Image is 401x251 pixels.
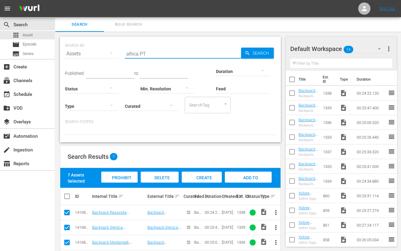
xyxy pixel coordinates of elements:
[147,210,181,233] a: Backpack Resavska [PERSON_NAME], [GEOGRAPHIC_DATA] (PT)
[290,40,387,57] div: Default Workspace
[299,88,318,120] a: Backpack Resavska [PERSON_NAME], [GEOGRAPHIC_DATA] (PT)
[175,194,180,199] span: sort
[65,45,119,62] div: Assets
[147,225,181,239] a: Backpack Sjenica, [GEOGRAPHIC_DATA] (PT)
[340,207,347,214] span: Video
[23,51,34,57] span: Series
[354,159,388,174] td: 00:23:41.000
[354,232,388,247] td: 00:26:05.034
[388,162,395,170] span: reorder
[388,118,395,126] span: reorder
[321,159,337,174] td: 1335
[321,203,337,218] td: 859
[388,206,395,214] span: reorder
[4,5,11,12] span: menu
[3,63,10,71] span: Create
[299,103,318,126] a: Backpack Sjenica, [GEOGRAPHIC_DATA] (PT)
[319,71,336,88] th: Ext. ID
[353,71,389,88] th: Duration
[299,71,319,88] th: Title
[388,133,395,140] span: reorder
[205,240,220,245] div: 00:25:00.320
[321,144,337,159] td: 1337
[340,163,347,170] span: Video
[260,193,267,200] div: Type
[269,235,283,250] button: more_vert
[250,48,274,59] span: Search
[340,89,347,97] span: Video
[108,21,149,28] span: Bulk Search
[272,209,280,216] span: more_vert
[3,160,10,167] span: Reports
[237,210,245,215] span: 1338
[237,194,246,199] div: Ext. ID
[299,123,318,127] div: Backpack Majdanpek, [GEOGRAPHIC_DATA] (PT)
[354,218,388,232] td: 00:27:24.117
[237,240,245,245] span: 1336
[299,147,318,170] a: Backpack Nis, [GEOGRAPHIC_DATA] (PT)
[194,210,203,219] span: Backpack
[299,109,318,113] div: Backpack Sjenica, [GEOGRAPHIC_DATA] (PT)
[354,100,388,115] td: 00:23:47.400
[321,174,337,188] td: 1334
[12,31,20,39] span: Asset
[379,6,395,11] a: Sign Out
[205,225,220,230] div: 00:23:47.400
[385,45,392,53] span: more_vert
[3,118,10,125] span: Overlays
[340,221,347,229] span: Video
[3,21,10,28] span: Search
[340,133,347,141] span: Video
[12,50,20,57] span: Series
[340,148,347,155] span: Video
[299,132,318,160] a: Backpack [GEOGRAPHIC_DATA], [GEOGRAPHIC_DATA] (PT)
[269,220,283,235] button: more_vert
[222,210,235,215] div: [DATE]
[147,193,182,200] div: External Title
[182,172,222,183] button: Create Episode
[299,167,318,171] div: Backpack Pozarevac, [GEOGRAPHIC_DATA] (PT)
[340,236,347,243] span: Video
[299,220,317,243] a: Xplore Egypt [GEOGRAPHIC_DATA] (PT)
[59,21,100,28] span: Search
[354,115,388,130] td: 00:25:00.320
[191,175,213,192] span: Create Episode
[299,118,318,145] a: Backpack Majdanpek, [GEOGRAPHIC_DATA] (PT)
[321,232,337,247] td: 858
[388,89,395,96] span: reorder
[3,146,10,154] span: Ingestion
[92,210,137,224] a: Backpack Resavska [PERSON_NAME], [GEOGRAPHIC_DATA] (PT)
[260,208,267,216] span: Video
[299,191,316,205] a: Xplore Egypt Luxor (PT)
[75,225,90,230] div: 141681521
[134,71,138,76] span: to
[321,188,337,203] td: 860
[205,193,220,200] div: Duration
[321,115,337,130] td: 1336
[75,240,90,245] div: 141681516
[299,211,318,215] div: Xplore Egypt Aswan (PT)
[354,203,388,218] td: 00:23:27.274
[340,119,347,126] span: Video
[299,176,318,204] a: Backpack [GEOGRAPHIC_DATA], [GEOGRAPHIC_DATA] (PT)
[247,193,258,200] div: Status
[388,177,395,184] span: reorder
[110,153,117,160] span: 7
[194,240,203,249] span: Backpack
[150,175,170,192] span: Delete Assets
[260,238,267,246] span: Video
[3,77,10,84] span: Channels
[299,94,318,98] div: Backpack Resavska [PERSON_NAME], [GEOGRAPHIC_DATA] (PT)
[194,225,203,234] span: Backpack
[299,241,318,245] div: Xplore Egypt [GEOGRAPHIC_DATA] (PT)
[269,205,283,220] button: more_vert
[194,193,203,200] div: Feed
[388,192,395,199] span: reorder
[75,210,90,215] div: 141681520
[321,100,337,115] td: 1339
[388,148,395,155] span: reorder
[92,225,137,234] a: Backpack Sjenica, [GEOGRAPHIC_DATA] (PT)
[92,193,146,200] div: Internal Title
[321,86,337,100] td: 1338
[260,223,267,231] span: Video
